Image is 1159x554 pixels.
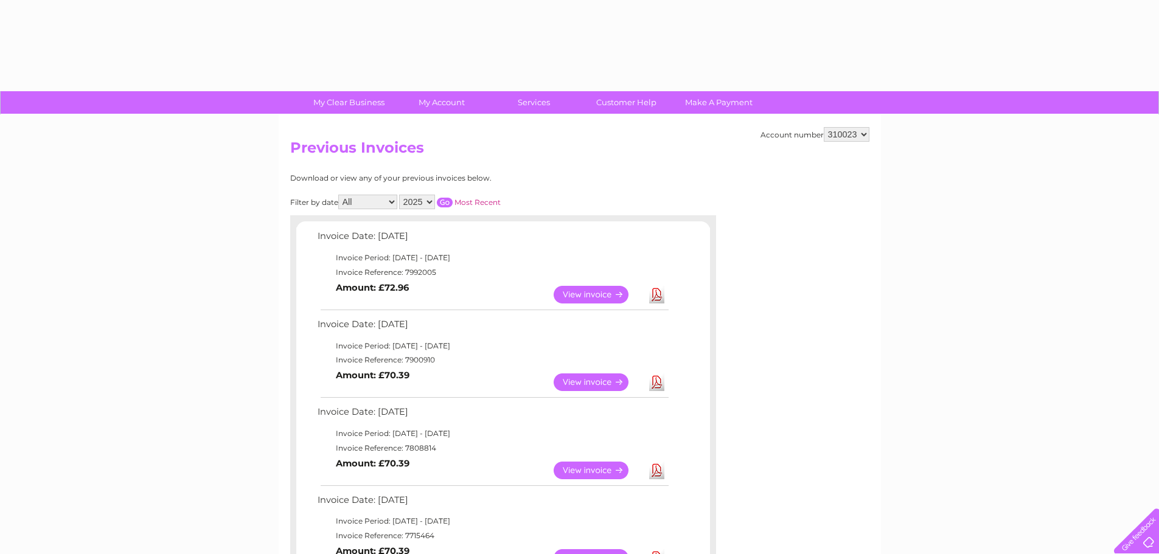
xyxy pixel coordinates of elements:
h2: Previous Invoices [290,139,869,162]
div: Account number [760,127,869,142]
b: Amount: £70.39 [336,370,409,381]
b: Amount: £72.96 [336,282,409,293]
b: Amount: £70.39 [336,458,409,469]
td: Invoice Reference: 7715464 [315,528,670,543]
td: Invoice Reference: 7808814 [315,441,670,455]
div: Download or view any of your previous invoices below. [290,174,610,182]
td: Invoice Date: [DATE] [315,316,670,339]
a: Customer Help [576,91,677,114]
a: Most Recent [454,198,501,207]
a: Make A Payment [669,91,769,114]
td: Invoice Date: [DATE] [315,404,670,426]
a: Download [649,286,664,303]
td: Invoice Period: [DATE] - [DATE] [315,251,670,265]
td: Invoice Reference: 7900910 [315,353,670,367]
div: Filter by date [290,195,610,209]
a: My Account [391,91,492,114]
td: Invoice Reference: 7992005 [315,265,670,280]
td: Invoice Date: [DATE] [315,492,670,514]
a: My Clear Business [299,91,399,114]
a: Download [649,373,664,391]
a: View [554,286,643,303]
a: View [554,462,643,479]
a: Download [649,462,664,479]
td: Invoice Date: [DATE] [315,228,670,251]
a: Services [484,91,584,114]
td: Invoice Period: [DATE] - [DATE] [315,426,670,441]
td: Invoice Period: [DATE] - [DATE] [315,514,670,528]
td: Invoice Period: [DATE] - [DATE] [315,339,670,353]
a: View [554,373,643,391]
